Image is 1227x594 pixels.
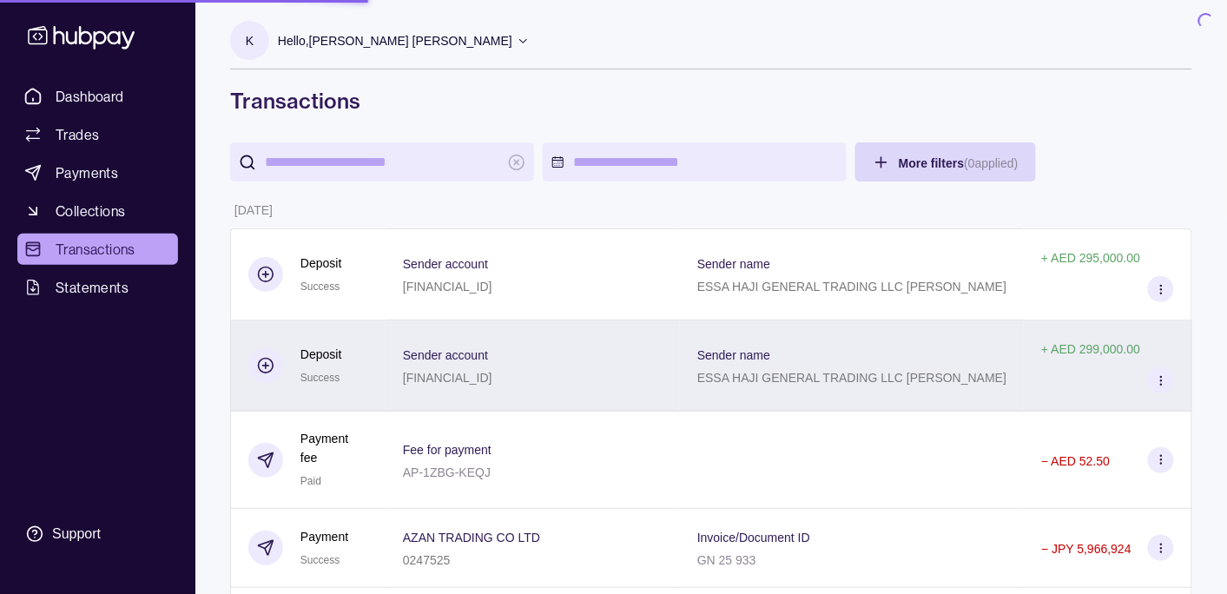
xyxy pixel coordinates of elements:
[697,531,810,544] p: Invoice/Document ID
[56,201,125,221] span: Collections
[300,372,340,384] span: Success
[300,429,368,467] p: Payment fee
[17,516,178,552] a: Support
[52,525,101,544] div: Support
[697,553,756,567] p: GN 25 933
[246,31,254,50] p: K
[230,87,1192,115] h1: Transactions
[1041,542,1131,556] p: − JPY 5,966,924
[17,195,178,227] a: Collections
[56,277,129,298] span: Statements
[300,254,341,273] p: Deposit
[300,475,321,487] span: Paid
[56,239,135,260] span: Transactions
[17,234,178,265] a: Transactions
[17,272,178,303] a: Statements
[265,142,499,181] input: search
[1041,342,1140,356] p: + AED 299,000.00
[300,554,340,566] span: Success
[697,348,770,362] p: Sender name
[403,465,491,479] p: AP-1ZBG-KEQJ
[403,371,492,385] p: [FINANCIAL_ID]
[403,348,488,362] p: Sender account
[56,86,124,107] span: Dashboard
[697,257,770,271] p: Sender name
[403,443,491,457] p: Fee for payment
[300,345,341,364] p: Deposit
[17,119,178,150] a: Trades
[56,124,99,145] span: Trades
[56,162,118,183] span: Payments
[403,553,451,567] p: 0247525
[403,280,492,294] p: [FINANCIAL_ID]
[300,280,340,293] span: Success
[697,280,1006,294] p: ESSA HAJI GENERAL TRADING LLC [PERSON_NAME]
[855,142,1036,181] button: More filters(0applied)
[17,157,178,188] a: Payments
[697,371,1006,385] p: ESSA HAJI GENERAL TRADING LLC [PERSON_NAME]
[899,156,1019,170] span: More filters
[1041,454,1110,468] p: − AED 52.50
[234,203,273,217] p: [DATE]
[1041,251,1140,265] p: + AED 295,000.00
[403,257,488,271] p: Sender account
[403,531,540,544] p: AZAN TRADING CO LTD
[278,31,512,50] p: Hello, [PERSON_NAME] [PERSON_NAME]
[964,156,1018,170] p: ( 0 applied)
[17,81,178,112] a: Dashboard
[300,527,348,546] p: Payment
